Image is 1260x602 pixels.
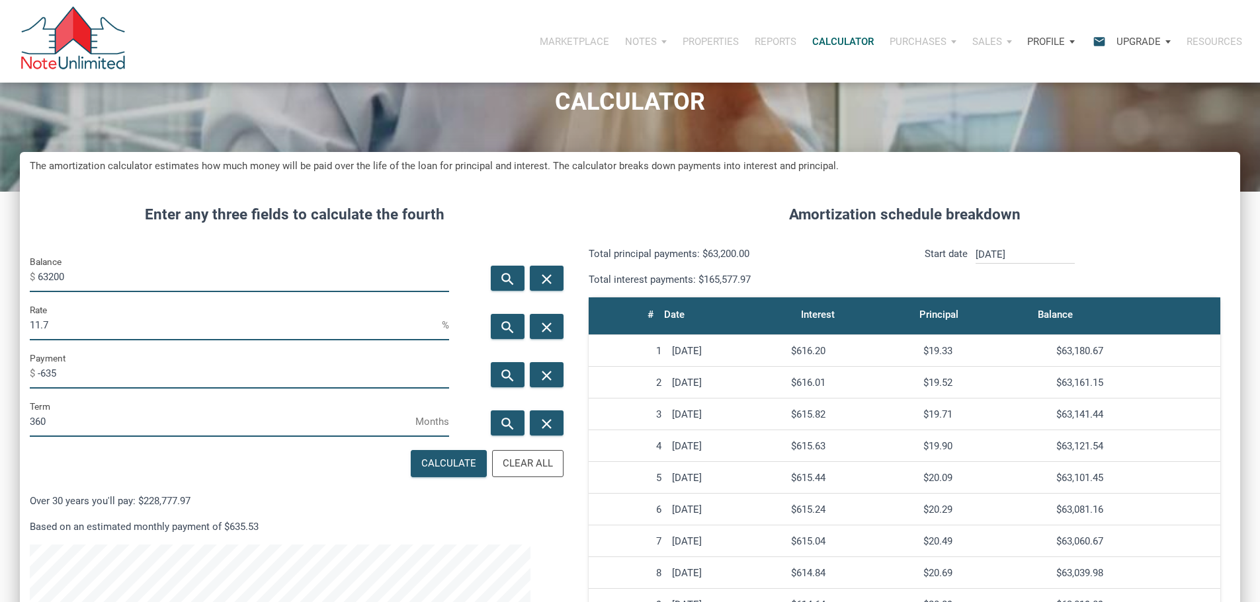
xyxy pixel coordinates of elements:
button: email [1083,22,1109,61]
div: $616.20 [791,345,913,357]
p: Over 30 years you'll pay: $228,777.97 [30,493,559,509]
input: Balance [38,262,449,292]
p: Properties [683,36,739,48]
h5: The amortization calculator estimates how much money will be paid over the life of the loan for p... [30,159,1230,174]
button: search [491,314,525,339]
div: [DATE] [672,567,780,579]
i: search [499,367,515,383]
div: Calculate [421,456,476,471]
div: [DATE] [672,440,780,452]
div: $616.01 [791,377,913,389]
p: Total principal payments: $63,200.00 [589,246,894,262]
button: Marketplace [532,22,617,61]
p: Upgrade [1116,36,1161,48]
button: Upgrade [1109,22,1179,61]
div: $63,161.15 [1056,377,1215,389]
button: close [530,266,564,291]
p: Calculator [812,36,874,48]
i: close [539,367,555,383]
p: Reports [755,36,796,48]
div: $63,060.67 [1056,535,1215,547]
div: [DATE] [672,535,780,547]
div: [DATE] [672,504,780,515]
img: NoteUnlimited [20,7,126,76]
button: Calculate [411,450,487,477]
p: Profile [1027,36,1065,48]
div: Principal [919,305,958,324]
div: 2 [594,377,661,389]
div: 5 [594,472,661,484]
p: Resources [1187,36,1242,48]
label: Payment [30,350,65,366]
button: search [491,410,525,435]
p: Start date [925,246,968,287]
div: [DATE] [672,377,780,389]
div: $614.84 [791,567,913,579]
i: close [539,415,555,432]
div: 6 [594,504,661,515]
button: close [530,362,564,387]
div: $63,180.67 [1056,345,1215,357]
div: 7 [594,535,661,547]
p: Marketplace [540,36,609,48]
p: Total interest payments: $165,577.97 [589,272,894,287]
div: $615.82 [791,408,913,420]
div: Clear All [503,456,553,471]
button: Properties [675,22,747,61]
span: Months [415,411,449,432]
button: Clear All [492,450,564,477]
div: $19.33 [923,345,1045,357]
div: $615.04 [791,535,913,547]
i: search [499,319,515,335]
input: Payment [38,359,449,389]
div: Date [664,305,685,324]
button: search [491,266,525,291]
input: Rate [30,311,442,340]
h4: Amortization schedule breakdown [579,204,1230,226]
div: [DATE] [672,472,780,484]
h1: CALCULATOR [10,89,1250,116]
div: $20.09 [923,472,1045,484]
div: $63,081.16 [1056,504,1215,515]
div: 1 [594,345,661,357]
div: $20.49 [923,535,1045,547]
button: search [491,362,525,387]
div: $615.24 [791,504,913,515]
input: Term [30,407,415,437]
div: $63,101.45 [1056,472,1215,484]
div: $63,039.98 [1056,567,1215,579]
button: Reports [747,22,804,61]
button: close [530,410,564,435]
label: Rate [30,302,47,318]
div: Interest [801,305,835,324]
div: 3 [594,408,661,420]
button: close [530,314,564,339]
div: # [648,305,653,324]
a: Calculator [804,22,882,61]
div: [DATE] [672,408,780,420]
i: close [539,270,555,287]
div: $20.69 [923,567,1045,579]
div: $615.63 [791,440,913,452]
i: email [1091,34,1107,49]
div: $19.52 [923,377,1045,389]
div: 8 [594,567,661,579]
label: Balance [30,254,62,270]
div: $19.71 [923,408,1045,420]
div: 4 [594,440,661,452]
div: $19.90 [923,440,1045,452]
i: search [499,415,515,432]
div: $63,121.54 [1056,440,1215,452]
button: Resources [1179,22,1250,61]
span: % [442,315,449,336]
i: search [499,270,515,287]
button: Profile [1019,22,1083,61]
i: close [539,319,555,335]
div: Balance [1038,305,1073,324]
div: [DATE] [672,345,780,357]
p: Based on an estimated monthly payment of $635.53 [30,519,559,535]
span: $ [30,363,38,384]
label: Term [30,398,50,414]
div: $615.44 [791,472,913,484]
